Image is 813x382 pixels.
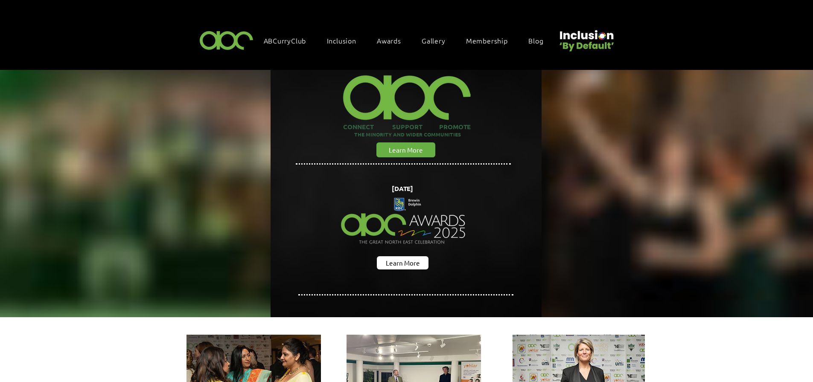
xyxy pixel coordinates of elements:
[528,36,543,45] span: Blog
[376,142,435,157] a: Learn More
[259,32,319,49] a: ABCurryClub
[462,32,521,49] a: Membership
[373,32,414,49] div: Awards
[386,258,420,267] span: Learn More
[392,184,413,193] span: [DATE]
[343,122,471,131] span: CONNECT SUPPORT PROMOTE
[197,27,256,52] img: ABC-Logo-Blank-Background-01-01-2.png
[466,36,508,45] span: Membership
[271,70,542,317] img: abc background hero black.png
[377,256,428,269] a: Learn More
[333,182,474,260] img: Northern Insights Double Pager Apr 2025.png
[557,23,615,52] img: Untitled design (22).png
[524,32,556,49] a: Blog
[259,32,557,49] nav: Site
[389,145,423,154] span: Learn More
[417,32,458,49] a: Gallery
[323,32,369,49] div: Inclusion
[422,36,446,45] span: Gallery
[377,36,401,45] span: Awards
[354,131,461,138] span: THE MINORITY AND WIDER COMMUNITIES
[264,36,306,45] span: ABCurryClub
[327,36,356,45] span: Inclusion
[338,64,475,122] img: ABC-Logo-Blank-Background-01-01-2_edited.png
